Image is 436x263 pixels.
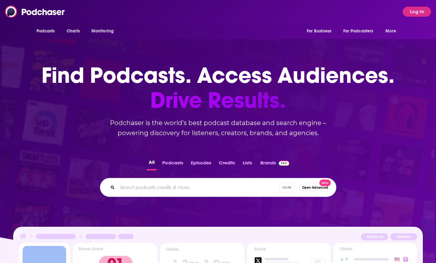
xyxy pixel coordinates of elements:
[32,25,63,37] button: open menu
[41,88,395,113] span: Drive Results.
[19,232,417,243] img: Podcast Insights Header
[302,25,339,37] button: open menu
[189,158,213,170] button: Episodes
[41,63,395,113] h1: Find Podcasts. Access Audiences.
[279,161,290,166] img: Podchaser Pro
[381,25,404,37] button: open menu
[36,27,55,36] span: Podcasts
[87,25,122,37] button: open menu
[160,158,185,170] button: Podcasts
[147,158,157,170] button: All
[299,184,331,191] button: Open AdvancedNew
[5,6,65,18] img: Podchaser - Follow, Share and Rate Podcasts
[91,27,114,36] span: Monitoring
[319,180,331,186] span: New
[279,183,294,192] span: Ctrl K
[92,118,344,138] h2: Podchaser is the world’s best podcast database and search engine – powering discovery for listene...
[385,27,396,36] span: More
[343,27,373,36] span: For Podcasters
[307,27,332,36] span: For Business
[260,158,290,170] a: BrandsPodchaser Pro
[302,186,328,189] span: Open Advanced
[67,27,80,36] span: Charts
[100,178,336,197] div: Search podcasts, credits, & more...
[241,158,254,170] button: Lists
[339,25,383,37] button: open menu
[117,182,279,192] input: Search podcasts, credits, & more...
[403,7,431,17] button: Log In
[63,25,84,37] a: Charts
[217,158,237,170] button: Credits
